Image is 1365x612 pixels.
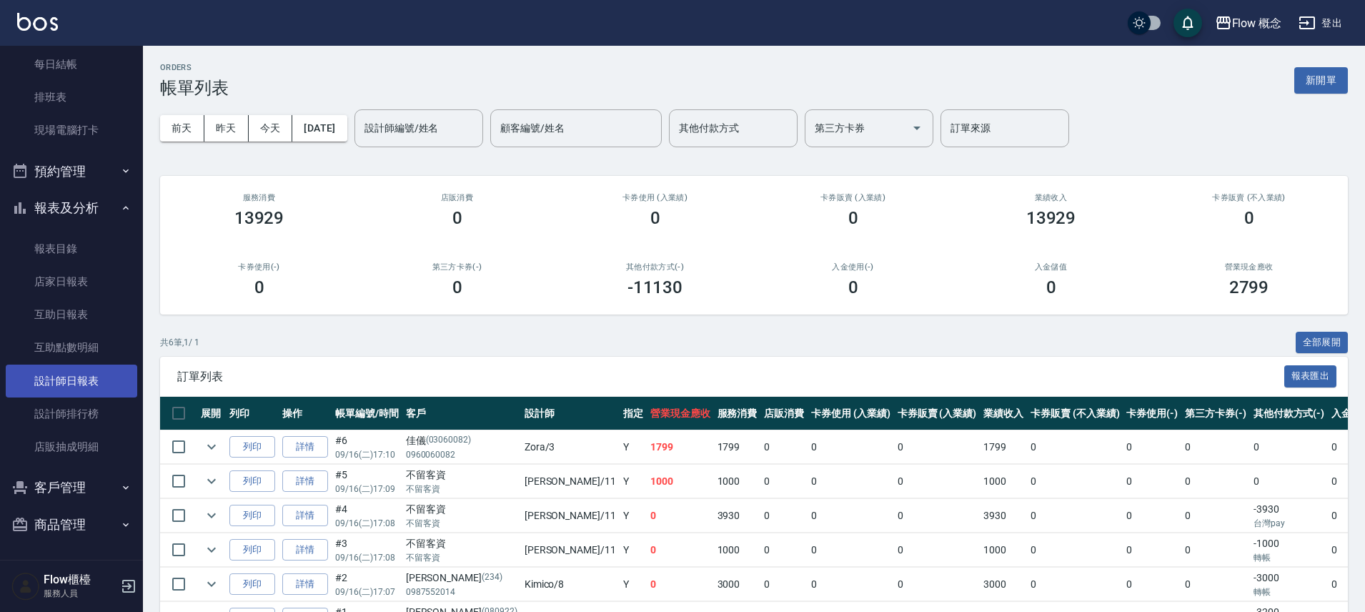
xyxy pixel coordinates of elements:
[6,189,137,227] button: 報表及分析
[332,568,402,601] td: #2
[521,533,620,567] td: [PERSON_NAME] /11
[406,502,517,517] div: 不留客資
[1284,369,1337,382] a: 報表匯出
[714,465,761,498] td: 1000
[760,568,808,601] td: 0
[1254,551,1325,564] p: 轉帳
[201,505,222,526] button: expand row
[647,397,714,430] th: 營業現金應收
[1167,262,1331,272] h2: 營業現金應收
[1254,517,1325,530] p: 台灣pay
[234,208,284,228] h3: 13929
[229,470,275,493] button: 列印
[894,568,981,601] td: 0
[335,448,399,461] p: 09/16 (二) 17:10
[647,568,714,601] td: 0
[332,533,402,567] td: #3
[894,465,981,498] td: 0
[771,262,935,272] h2: 入金使用(-)
[1296,332,1349,354] button: 全部展開
[402,397,521,430] th: 客戶
[1123,465,1181,498] td: 0
[44,573,116,587] h5: Flow櫃檯
[332,397,402,430] th: 帳單編號/時間
[1254,586,1325,598] p: 轉帳
[452,277,462,297] h3: 0
[406,571,517,586] div: [PERSON_NAME]
[1123,499,1181,533] td: 0
[6,469,137,506] button: 客戶管理
[1181,533,1250,567] td: 0
[1250,499,1329,533] td: -3930
[760,499,808,533] td: 0
[1209,9,1288,38] button: Flow 概念
[714,533,761,567] td: 1000
[808,465,894,498] td: 0
[808,499,894,533] td: 0
[620,499,647,533] td: Y
[177,193,341,202] h3: 服務消費
[760,397,808,430] th: 店販消費
[201,436,222,458] button: expand row
[1284,365,1337,388] button: 報表匯出
[894,397,981,430] th: 卡券販賣 (入業績)
[6,232,137,265] a: 報表目錄
[573,193,737,202] h2: 卡券使用 (入業績)
[1123,430,1181,464] td: 0
[1027,397,1123,430] th: 卡券販賣 (不入業績)
[406,468,517,483] div: 不留客資
[760,430,808,464] td: 0
[714,430,761,464] td: 1799
[201,470,222,492] button: expand row
[980,499,1027,533] td: 3930
[848,277,858,297] h3: 0
[406,483,517,495] p: 不留客資
[1027,499,1123,533] td: 0
[1181,499,1250,533] td: 0
[573,262,737,272] h2: 其他付款方式(-)
[177,370,1284,384] span: 訂單列表
[1229,277,1269,297] h3: 2799
[44,587,116,600] p: 服務人員
[1181,465,1250,498] td: 0
[160,78,229,98] h3: 帳單列表
[620,397,647,430] th: 指定
[1244,208,1254,228] h3: 0
[1294,67,1348,94] button: 新開單
[279,397,332,430] th: 操作
[980,533,1027,567] td: 1000
[905,117,928,139] button: Open
[1027,568,1123,601] td: 0
[375,262,539,272] h2: 第三方卡券(-)
[521,430,620,464] td: Zora /3
[1250,465,1329,498] td: 0
[714,568,761,601] td: 3000
[426,433,472,448] p: (03060082)
[1167,193,1331,202] h2: 卡券販賣 (不入業績)
[282,573,328,596] a: 詳情
[160,115,204,142] button: 前天
[808,533,894,567] td: 0
[6,298,137,331] a: 互助日報表
[1250,430,1329,464] td: 0
[375,193,539,202] h2: 店販消費
[1027,430,1123,464] td: 0
[647,533,714,567] td: 0
[808,397,894,430] th: 卡券使用 (入業績)
[1173,9,1202,37] button: save
[894,499,981,533] td: 0
[1181,397,1250,430] th: 第三方卡券(-)
[1250,397,1329,430] th: 其他付款方式(-)
[1181,430,1250,464] td: 0
[521,499,620,533] td: [PERSON_NAME] /11
[229,436,275,458] button: 列印
[1123,568,1181,601] td: 0
[335,483,399,495] p: 09/16 (二) 17:09
[201,539,222,561] button: expand row
[1294,73,1348,87] a: 新開單
[406,586,517,598] p: 0987552014
[332,499,402,533] td: #4
[6,265,137,298] a: 店家日報表
[226,397,279,430] th: 列印
[482,571,502,586] p: (234)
